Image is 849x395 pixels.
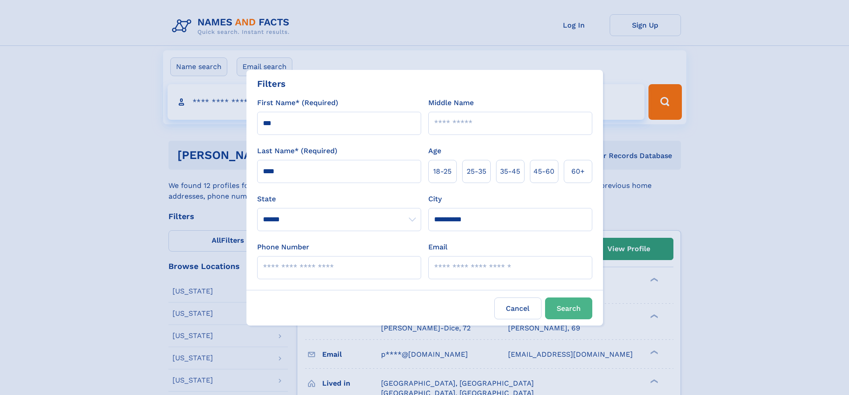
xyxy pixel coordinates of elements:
[500,166,520,177] span: 35‑45
[467,166,486,177] span: 25‑35
[428,146,441,156] label: Age
[494,297,541,319] label: Cancel
[257,98,338,108] label: First Name* (Required)
[257,242,309,252] label: Phone Number
[257,194,421,204] label: State
[571,166,585,177] span: 60+
[533,166,554,177] span: 45‑60
[428,194,442,204] label: City
[433,166,451,177] span: 18‑25
[257,77,286,90] div: Filters
[428,242,447,252] label: Email
[428,98,474,108] label: Middle Name
[545,297,592,319] button: Search
[257,146,337,156] label: Last Name* (Required)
